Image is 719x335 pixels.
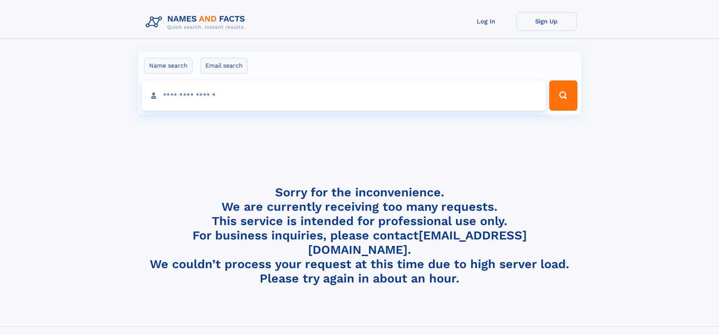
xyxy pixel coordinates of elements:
[308,228,527,257] a: [EMAIL_ADDRESS][DOMAIN_NAME]
[200,58,248,74] label: Email search
[456,12,516,31] a: Log In
[549,80,577,111] button: Search Button
[143,12,251,32] img: Logo Names and Facts
[143,185,577,286] h4: Sorry for the inconvenience. We are currently receiving too many requests. This service is intend...
[142,80,546,111] input: search input
[144,58,192,74] label: Name search
[516,12,577,31] a: Sign Up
